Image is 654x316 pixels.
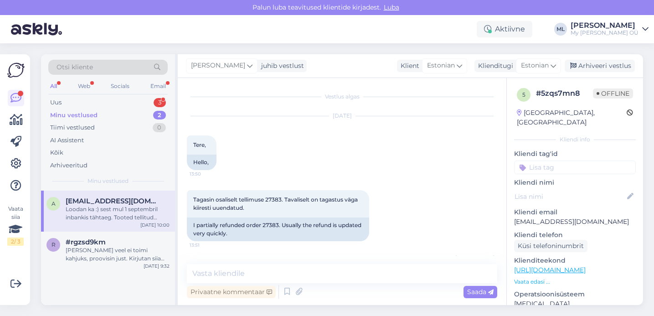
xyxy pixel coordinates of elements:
span: r [51,241,56,248]
a: [URL][DOMAIN_NAME] [514,266,586,274]
div: Vaata siia [7,205,24,246]
span: [PERSON_NAME] [191,61,245,71]
span: Luba [381,3,402,11]
span: 5 [522,91,525,98]
div: Minu vestlused [50,111,98,120]
div: 2 / 3 [7,238,24,246]
p: Kliendi email [514,207,636,217]
div: ML [554,23,567,36]
div: Klienditugi [474,61,513,71]
img: Askly Logo [7,62,25,79]
input: Lisa tag [514,161,636,174]
div: Küsi telefoninumbrit [514,240,587,252]
input: Lisa nimi [515,192,625,202]
p: Vaata edasi ... [514,278,636,286]
div: [GEOGRAPHIC_DATA], [GEOGRAPHIC_DATA] [517,108,627,127]
span: Estonian [521,61,549,71]
div: Arhiveeritud [50,161,88,170]
span: [PERSON_NAME] [455,254,494,261]
span: Offline [593,88,633,98]
div: [DATE] 9:32 [144,263,170,269]
p: Klienditeekond [514,256,636,265]
div: Hello, [187,155,216,170]
span: Saada [467,288,494,296]
div: [PERSON_NAME] veel ei toimi kahjuks, proovisin just. Kirjutan siia [PERSON_NAME] :) [66,246,170,263]
div: 0 [153,123,166,132]
div: Uus [50,98,62,107]
div: AI Assistent [50,136,84,145]
div: Web [76,80,92,92]
div: All [48,80,59,92]
div: [DATE] 10:00 [140,222,170,228]
div: Arhiveeri vestlus [565,60,635,72]
p: Kliendi nimi [514,178,636,187]
span: #rgzsd9km [66,238,106,246]
span: a [51,200,56,207]
div: Kliendi info [514,135,636,144]
div: Klient [397,61,419,71]
span: Tagasin osaliselt tellimuse 27383. Tavaliselt on tagastus väga kiiresti uuendatud. [193,196,359,211]
span: Tere, [193,141,206,148]
div: 3 [154,98,166,107]
a: [PERSON_NAME]My [PERSON_NAME] OÜ [571,22,649,36]
p: [MEDICAL_DATA] [514,299,636,309]
p: Kliendi tag'id [514,149,636,159]
div: juhib vestlust [257,61,304,71]
p: Operatsioonisüsteem [514,290,636,299]
div: Privaatne kommentaar [187,286,276,298]
div: Tiimi vestlused [50,123,95,132]
p: Kliendi telefon [514,230,636,240]
div: Aktiivne [477,21,532,37]
span: Minu vestlused [88,177,129,185]
span: annettesaar8@gmail.com [66,197,160,205]
div: [PERSON_NAME] [571,22,639,29]
div: # 5zqs7mn8 [536,88,593,99]
span: Estonian [427,61,455,71]
div: Socials [109,80,131,92]
span: 13:50 [190,171,224,177]
div: My [PERSON_NAME] OÜ [571,29,639,36]
div: I partially refunded order 27383. Usually the refund is updated very quickly. [187,218,369,241]
p: [EMAIL_ADDRESS][DOMAIN_NAME] [514,217,636,227]
div: 2 [153,111,166,120]
span: 13:51 [190,242,224,249]
span: Otsi kliente [57,62,93,72]
div: Loodan ka :) sest mul 1 septembril inbankis tähtaeg. Tooted tellitud maksa järgmisel kuul [66,205,170,222]
div: Email [149,80,168,92]
div: Kõik [50,148,63,157]
div: [DATE] [187,112,497,120]
div: Vestlus algas [187,93,497,101]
